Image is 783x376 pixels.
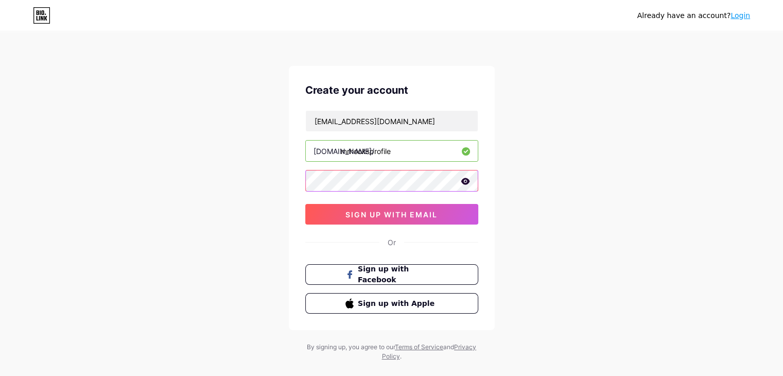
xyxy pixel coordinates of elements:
[358,298,438,309] span: Sign up with Apple
[306,141,478,161] input: username
[305,293,478,314] button: Sign up with Apple
[395,343,443,351] a: Terms of Service
[305,82,478,98] div: Create your account
[388,237,396,248] div: Or
[358,264,438,285] span: Sign up with Facebook
[730,11,750,20] a: Login
[637,10,750,21] div: Already have an account?
[306,111,478,131] input: Email
[305,204,478,225] button: sign up with email
[345,210,438,219] span: sign up with email
[304,343,479,361] div: By signing up, you agree to our and .
[314,146,374,157] div: [DOMAIN_NAME]/
[305,264,478,285] button: Sign up with Facebook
